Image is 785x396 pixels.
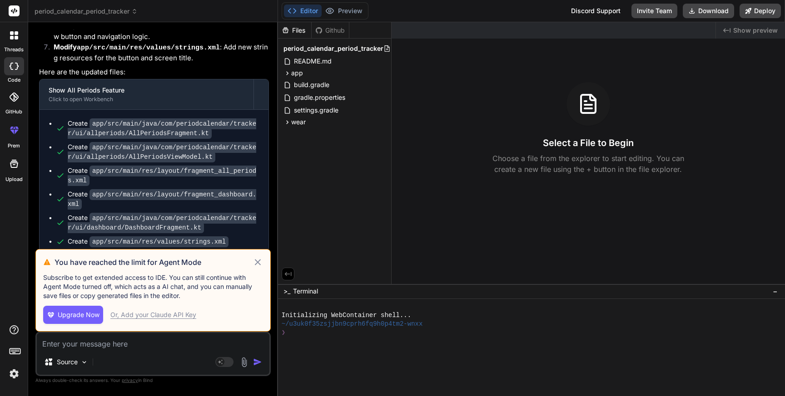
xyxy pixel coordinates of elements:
[68,166,256,186] code: app/src/main/res/layout/fragment_all_periods.xml
[293,287,318,296] span: Terminal
[68,190,259,209] div: Create
[293,105,339,116] span: settings.gradle
[40,79,253,109] button: Show All Periods FeatureClick to open Workbench
[35,376,271,385] p: Always double-check its answers. Your in Bind
[58,310,99,319] span: Upgrade Now
[43,273,263,300] p: Subscribe to get extended access to IDE. You can still continue with Agent Mode turned off, which...
[54,21,159,30] strong: Modify
[68,237,229,246] div: Create
[278,26,311,35] div: Files
[68,213,256,233] code: app/src/main/java/com/periodcalendar/tracker/ui/dashboard/DashboardFragment.kt
[6,366,22,381] img: settings
[43,306,103,324] button: Upgrade Now
[5,176,23,183] label: Upload
[57,357,78,367] p: Source
[283,287,290,296] span: >_
[35,7,138,16] span: period_calendar_period_tracker
[239,357,249,367] img: attachment
[8,76,20,84] label: code
[631,4,677,18] button: Invite Team
[291,117,306,127] span: wear
[54,43,220,51] strong: Modify
[77,44,220,52] code: app/src/main/res/values/strings.xml
[683,4,734,18] button: Download
[282,311,411,320] span: Initializing WebContainer shell...
[80,358,88,366] img: Pick Models
[293,92,346,103] span: gradle.properties
[46,21,269,42] li: : Add the click listener for the new button and navigation logic.
[49,86,244,95] div: Show All Periods Feature
[293,56,333,67] span: README.md
[487,153,690,175] p: Choose a file from the explorer to start editing. You can create a new file using the + button in...
[284,5,322,17] button: Editor
[293,79,330,90] span: build.gradle
[110,310,196,319] div: Or, Add your Claude API Key
[68,142,259,161] div: Create
[253,357,262,367] img: icon
[543,137,634,149] h3: Select a File to Begin
[68,118,256,139] code: app/src/main/java/com/periodcalendar/tracker/ui/allperiods/AllPeriodsFragment.kt
[282,328,285,337] span: ❯
[312,26,349,35] div: Github
[733,26,778,35] span: Show preview
[322,5,366,17] button: Preview
[8,142,20,150] label: prem
[283,44,383,53] span: period_calendar_period_tracker
[68,189,256,210] code: app/src/main/res/layout/fragment_dashboard.xml
[39,67,269,78] p: Here are the updated files:
[4,46,24,54] label: threads
[68,166,259,185] div: Create
[566,4,626,18] div: Discord Support
[740,4,781,18] button: Deploy
[89,236,229,247] code: app/src/main/res/values/strings.xml
[46,42,269,64] li: : Add new string resources for the button and screen title.
[68,213,259,232] div: Create
[282,320,423,328] span: ~/u3uk0f35zsjjbn9cprh6fq9h0p4tm2-wnxx
[68,142,256,162] code: app/src/main/java/com/periodcalendar/tracker/ui/allperiods/AllPeriodsViewModel.kt
[291,68,303,78] span: app
[122,377,138,383] span: privacy
[5,108,22,116] label: GitHub
[49,96,244,103] div: Click to open Workbench
[68,119,259,138] div: Create
[55,257,253,268] h3: You have reached the limit for Agent Mode
[771,284,780,298] button: −
[77,23,159,30] code: DashboardFragment.kt
[773,287,778,296] span: −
